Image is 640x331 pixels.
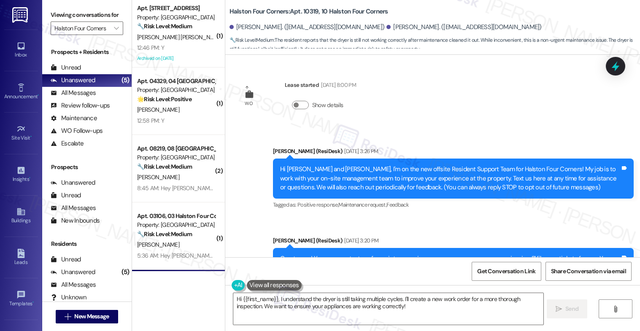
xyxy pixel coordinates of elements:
[297,201,338,208] span: Positive response ,
[137,13,215,22] div: Property: [GEOGRAPHIC_DATA]
[137,184,494,192] div: 8:45 AM: Hey [PERSON_NAME], we appreciate your text! We'll be back at 11AM to help you out. If th...
[477,267,535,276] span: Get Conversation Link
[312,101,343,110] label: Show details
[547,299,588,318] button: Send
[137,106,179,113] span: [PERSON_NAME]
[42,240,132,248] div: Residents
[4,39,38,62] a: Inbox
[137,252,494,259] div: 5:36 AM: Hey [PERSON_NAME], we appreciate your text! We'll be back at 11AM to help you out. If th...
[29,175,30,181] span: •
[137,22,192,30] strong: 🔧 Risk Level: Medium
[342,236,378,245] div: [DATE] 3:20 PM
[51,293,86,302] div: Unknown
[137,86,215,94] div: Property: [GEOGRAPHIC_DATA]
[32,299,34,305] span: •
[137,4,215,13] div: Apt. [STREET_ADDRESS]
[74,312,109,321] span: New Message
[137,33,225,41] span: [PERSON_NAME] [PERSON_NAME]
[230,36,640,54] span: : The resident reports that the dryer is still not working correctly after maintenance cleaned it...
[137,241,179,248] span: [PERSON_NAME]
[51,204,96,213] div: All Messages
[273,147,634,159] div: [PERSON_NAME] (ResiDesk)
[56,310,118,323] button: New Message
[137,117,164,124] div: 12:58 PM: Y
[612,306,618,312] i: 
[230,23,385,32] div: [PERSON_NAME]. ([EMAIL_ADDRESS][DOMAIN_NAME])
[551,267,626,276] span: Share Conversation via email
[137,212,215,221] div: Apt. 03106, 03 Halston Four Corners
[386,201,409,208] span: Feedback
[51,126,103,135] div: WO Follow-ups
[4,122,38,145] a: Site Visit •
[42,48,132,57] div: Prospects + Residents
[114,25,119,32] i: 
[556,306,562,312] i: 
[137,77,215,86] div: Apt. 04329, 04 [GEOGRAPHIC_DATA]
[137,173,179,181] span: [PERSON_NAME]
[51,76,95,85] div: Unanswered
[51,114,97,123] div: Maintenance
[51,8,123,22] label: Viewing conversations for
[54,22,110,35] input: All communities
[4,246,38,269] a: Leads
[319,81,356,89] div: [DATE] 8:00 PM
[51,101,110,110] div: Review follow-ups
[137,95,192,103] strong: 🌟 Risk Level: Positive
[51,255,81,264] div: Unread
[119,74,132,87] div: (5)
[285,81,356,92] div: Lease started
[51,191,81,200] div: Unread
[12,7,30,23] img: ResiDesk Logo
[30,134,32,140] span: •
[472,262,541,281] button: Get Conversation Link
[233,293,544,325] textarea: Hi {{first_name}}, I understand the dryer is still taking multiple cycles. I'll create a new work...
[273,236,634,248] div: [PERSON_NAME] (ResiDesk)
[51,280,96,289] div: All Messages
[51,139,84,148] div: Escalate
[280,165,620,192] div: Hi [PERSON_NAME] and [PERSON_NAME], I'm on the new offsite Resident Support Team for Halston Four...
[137,163,192,170] strong: 🔧 Risk Level: Medium
[4,288,38,310] a: Templates •
[51,89,96,97] div: All Messages
[137,44,164,51] div: 12:46 PM: Y
[137,144,215,153] div: Apt. 08219, 08 [GEOGRAPHIC_DATA]
[42,163,132,172] div: Prospects
[565,304,578,313] span: Send
[51,63,81,72] div: Unread
[119,266,132,279] div: (5)
[4,205,38,227] a: Buildings
[51,268,95,277] div: Unanswered
[342,147,378,156] div: [DATE] 3:26 PM
[51,216,100,225] div: New Inbounds
[386,23,542,32] div: [PERSON_NAME]. ([EMAIL_ADDRESS][DOMAIN_NAME])
[136,53,216,64] div: Archived on [DATE]
[545,262,632,281] button: Share Conversation via email
[280,254,620,272] div: Great news! You can now text me for maintenance issues — no more messy apps or sign-ins. I'll fil...
[38,92,39,98] span: •
[230,7,388,16] b: Halston Four Corners: Apt. 10319, 10 Halston Four Corners
[230,37,274,43] strong: 🔧 Risk Level: Medium
[137,230,192,238] strong: 🔧 Risk Level: Medium
[338,201,386,208] span: Maintenance request ,
[273,199,634,211] div: Tagged as:
[4,163,38,186] a: Insights •
[65,313,71,320] i: 
[137,153,215,162] div: Property: [GEOGRAPHIC_DATA]
[137,221,215,229] div: Property: [GEOGRAPHIC_DATA]
[245,99,253,108] div: WO
[51,178,95,187] div: Unanswered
